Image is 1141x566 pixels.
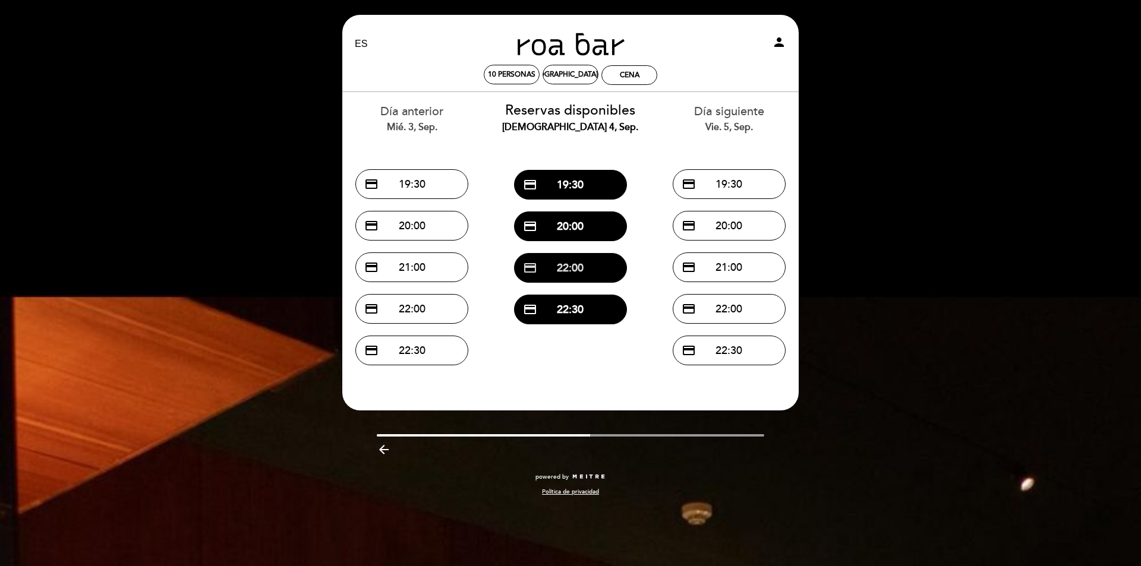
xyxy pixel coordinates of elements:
[496,28,645,61] a: ROA BAR
[514,170,627,200] button: credit_card 19:30
[658,103,799,134] div: Día siguiente
[377,442,391,457] i: arrow_backward
[673,336,786,365] button: credit_card 22:30
[364,302,379,316] span: credit_card
[355,294,468,324] button: credit_card 22:00
[342,103,483,134] div: Día anterior
[500,101,641,134] div: Reservas disponibles
[772,35,786,49] i: person
[523,302,537,317] span: credit_card
[673,252,786,282] button: credit_card 21:00
[523,178,537,192] span: credit_card
[342,121,483,134] div: mié. 3, sep.
[682,219,696,233] span: credit_card
[364,260,379,274] span: credit_card
[521,70,620,79] div: [DEMOGRAPHIC_DATA] 4, sep.
[673,211,786,241] button: credit_card 20:00
[364,177,379,191] span: credit_card
[542,488,599,496] a: Política de privacidad
[355,211,468,241] button: credit_card 20:00
[535,473,569,481] span: powered by
[772,35,786,53] button: person
[364,343,379,358] span: credit_card
[514,211,627,241] button: credit_card 20:00
[658,121,799,134] div: vie. 5, sep.
[500,121,641,134] div: [DEMOGRAPHIC_DATA] 4, sep.
[673,294,786,324] button: credit_card 22:00
[514,253,627,283] button: credit_card 22:00
[488,70,535,79] span: 10 personas
[535,473,606,481] a: powered by
[673,169,786,199] button: credit_card 19:30
[364,219,379,233] span: credit_card
[682,302,696,316] span: credit_card
[355,169,468,199] button: credit_card 19:30
[572,474,606,480] img: MEITRE
[682,343,696,358] span: credit_card
[523,261,537,275] span: credit_card
[523,219,537,233] span: credit_card
[355,336,468,365] button: credit_card 22:30
[620,71,639,80] div: Cena
[682,177,696,191] span: credit_card
[355,252,468,282] button: credit_card 21:00
[514,295,627,324] button: credit_card 22:30
[682,260,696,274] span: credit_card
